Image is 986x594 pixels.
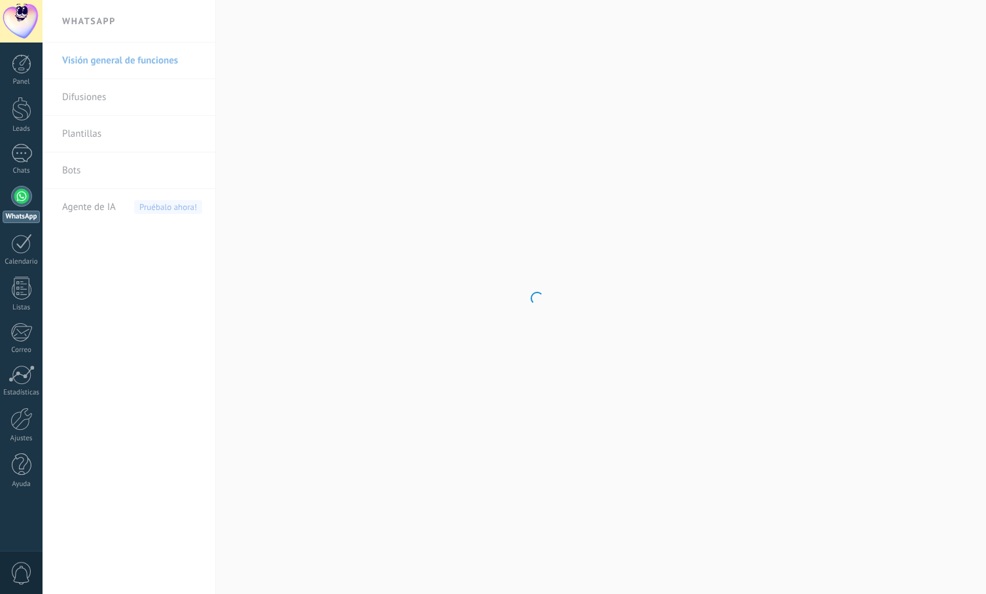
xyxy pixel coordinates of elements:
[3,480,41,489] div: Ayuda
[3,211,40,223] div: WhatsApp
[3,434,41,443] div: Ajustes
[3,167,41,175] div: Chats
[3,304,41,312] div: Listas
[3,258,41,266] div: Calendario
[3,346,41,355] div: Correo
[3,78,41,86] div: Panel
[3,125,41,133] div: Leads
[3,389,41,397] div: Estadísticas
